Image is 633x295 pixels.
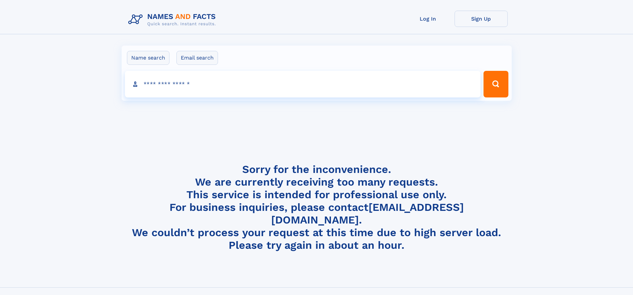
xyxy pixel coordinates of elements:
[125,71,481,97] input: search input
[455,11,508,27] a: Sign Up
[126,11,221,29] img: Logo Names and Facts
[176,51,218,65] label: Email search
[483,71,508,97] button: Search Button
[127,51,169,65] label: Name search
[401,11,455,27] a: Log In
[271,201,464,226] a: [EMAIL_ADDRESS][DOMAIN_NAME]
[126,163,508,252] h4: Sorry for the inconvenience. We are currently receiving too many requests. This service is intend...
